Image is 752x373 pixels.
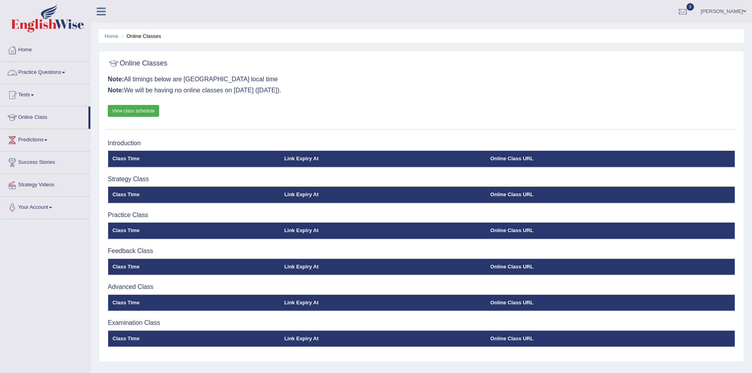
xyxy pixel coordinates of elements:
[280,330,486,347] th: Link Expiry At
[0,84,90,104] a: Tests
[108,330,280,347] th: Class Time
[486,294,735,311] th: Online Class URL
[486,259,735,275] th: Online Class URL
[486,223,735,239] th: Online Class URL
[108,319,735,326] h3: Examination Class
[0,152,90,171] a: Success Stories
[108,76,735,83] h3: All timings below are [GEOGRAPHIC_DATA] local time
[0,107,88,126] a: Online Class
[120,32,161,40] li: Online Classes
[108,58,167,69] h2: Online Classes
[0,174,90,194] a: Strategy Videos
[108,223,280,239] th: Class Time
[108,87,124,94] b: Note:
[108,105,159,117] a: View class schedule
[486,151,735,167] th: Online Class URL
[108,212,735,219] h3: Practice Class
[486,187,735,203] th: Online Class URL
[486,330,735,347] th: Online Class URL
[105,33,118,39] a: Home
[280,259,486,275] th: Link Expiry At
[108,140,735,147] h3: Introduction
[0,39,90,59] a: Home
[280,187,486,203] th: Link Expiry At
[0,129,90,149] a: Predictions
[0,197,90,216] a: Your Account
[280,151,486,167] th: Link Expiry At
[108,283,735,291] h3: Advanced Class
[108,76,124,82] b: Note:
[280,223,486,239] th: Link Expiry At
[0,62,90,81] a: Practice Questions
[108,247,735,255] h3: Feedback Class
[108,151,280,167] th: Class Time
[108,259,280,275] th: Class Time
[108,294,280,311] th: Class Time
[686,3,694,11] span: 9
[108,187,280,203] th: Class Time
[280,294,486,311] th: Link Expiry At
[108,176,735,183] h3: Strategy Class
[108,87,735,94] h3: We will be having no online classes on [DATE] ([DATE]).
